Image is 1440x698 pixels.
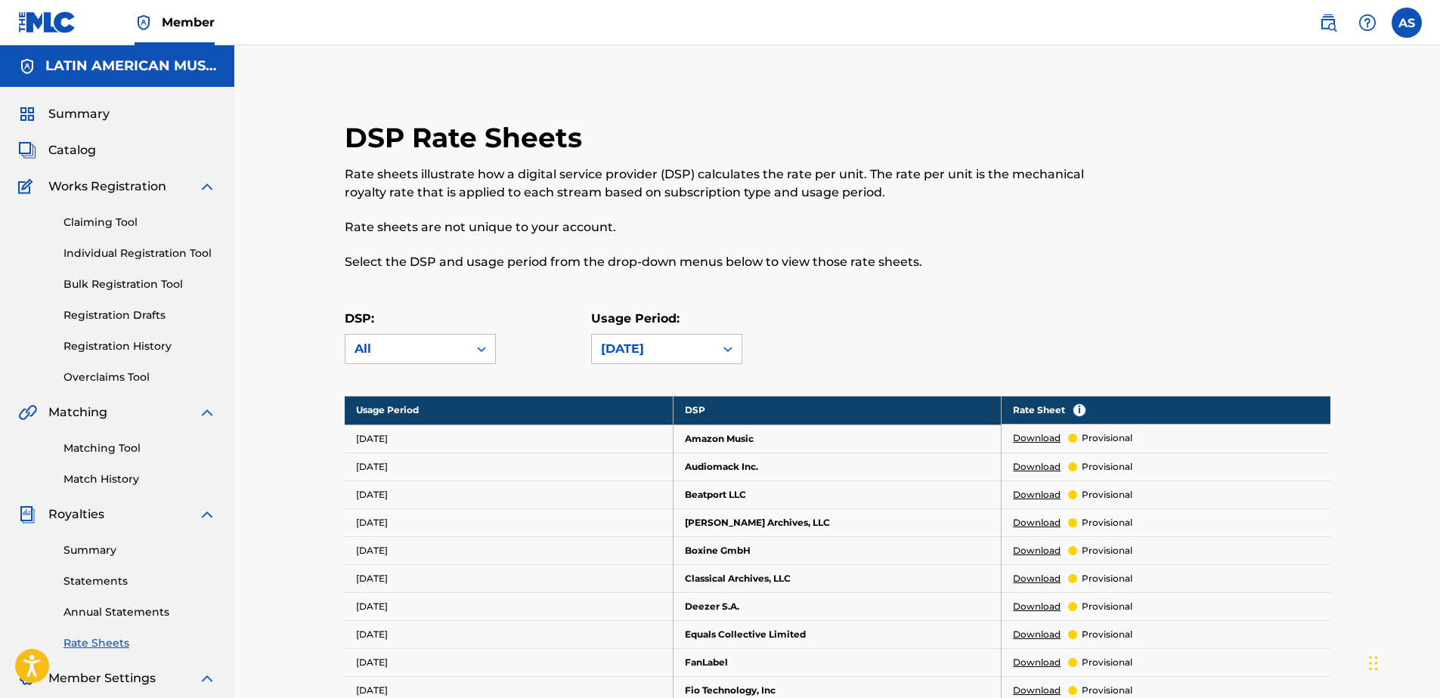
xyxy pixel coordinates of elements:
a: Download [1013,572,1061,585]
a: Overclaims Tool [63,369,216,385]
td: [DATE] [345,648,674,676]
img: expand [198,669,216,687]
a: Download [1013,431,1061,445]
a: Match History [63,471,216,487]
a: Bulk Registration Tool [63,276,216,292]
span: Royalties [48,505,104,523]
img: Works Registration [18,178,38,196]
td: FanLabel [673,648,1002,676]
td: [DATE] [345,592,674,620]
td: [PERSON_NAME] Archives, LLC [673,508,1002,536]
img: Member Settings [18,669,36,687]
a: Public Search [1313,8,1343,38]
td: [DATE] [345,564,674,592]
p: provisional [1082,572,1132,585]
td: [DATE] [345,480,674,508]
th: Rate Sheet [1002,396,1330,425]
a: Individual Registration Tool [63,246,216,261]
iframe: Resource Center [1398,461,1440,582]
img: MLC Logo [18,11,76,33]
th: DSP [673,396,1002,425]
td: [DATE] [345,425,674,452]
a: Download [1013,684,1061,697]
p: provisional [1082,628,1132,641]
a: Registration Drafts [63,307,216,323]
span: Member Settings [48,669,156,687]
div: All [355,340,459,358]
p: provisional [1082,460,1132,474]
td: [DATE] [345,536,674,564]
td: Classical Archives, LLC [673,564,1002,592]
img: Royalties [18,505,36,523]
td: Amazon Music [673,425,1002,452]
img: Catalog [18,141,36,159]
a: Download [1013,628,1061,641]
td: Boxine GmbH [673,536,1002,564]
a: SummarySummary [18,105,110,123]
a: Download [1013,488,1061,502]
td: [DATE] [345,508,674,536]
a: Rate Sheets [63,635,216,651]
img: expand [198,403,216,422]
a: Download [1013,544,1061,557]
p: provisional [1082,656,1132,669]
h5: LATIN AMERICAN MUSIC CO., INC. [45,57,216,75]
p: provisional [1082,600,1132,613]
td: Audiomack Inc. [673,452,1002,480]
a: Download [1013,656,1061,669]
a: Annual Statements [63,604,216,620]
a: Statements [63,573,216,589]
span: Matching [48,403,107,422]
a: Download [1013,460,1061,474]
img: help [1358,14,1377,32]
img: Top Rightsholder [135,14,153,32]
p: provisional [1082,431,1132,445]
span: Catalog [48,141,96,159]
td: Deezer S.A. [673,592,1002,620]
p: Rate sheets illustrate how a digital service provider (DSP) calculates the rate per unit. The rat... [345,165,1104,202]
a: Matching Tool [63,440,216,456]
span: Member [162,14,215,31]
td: [DATE] [345,452,674,480]
img: search [1319,14,1337,32]
p: Select the DSP and usage period from the drop-down menus below to view those rate sheets. [345,253,1104,271]
span: Works Registration [48,178,166,196]
p: Rate sheets are not unique to your account. [345,218,1104,236]
img: Matching [18,403,37,422]
a: Claiming Tool [63,215,216,230]
label: DSP: [345,311,374,326]
img: expand [198,505,216,523]
img: Accounts [18,57,36,76]
div: Help [1352,8,1383,38]
td: Beatport LLC [673,480,1002,508]
a: Download [1013,516,1061,530]
th: Usage Period [345,396,674,425]
div: Drag [1369,641,1378,686]
span: i [1073,404,1085,416]
p: provisional [1082,544,1132,557]
h2: DSP Rate Sheets [345,121,590,155]
a: Download [1013,600,1061,613]
div: User Menu [1392,8,1422,38]
td: Equals Collective Limited [673,620,1002,648]
a: Summary [63,542,216,558]
p: provisional [1082,684,1132,697]
img: Summary [18,105,36,123]
a: Registration History [63,338,216,354]
p: provisional [1082,488,1132,502]
span: Summary [48,105,110,123]
img: expand [198,178,216,196]
td: [DATE] [345,620,674,648]
div: [DATE] [601,340,705,358]
p: provisional [1082,516,1132,530]
label: Usage Period: [591,311,680,326]
a: CatalogCatalog [18,141,96,159]
iframe: Chat Widget [1364,625,1440,698]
